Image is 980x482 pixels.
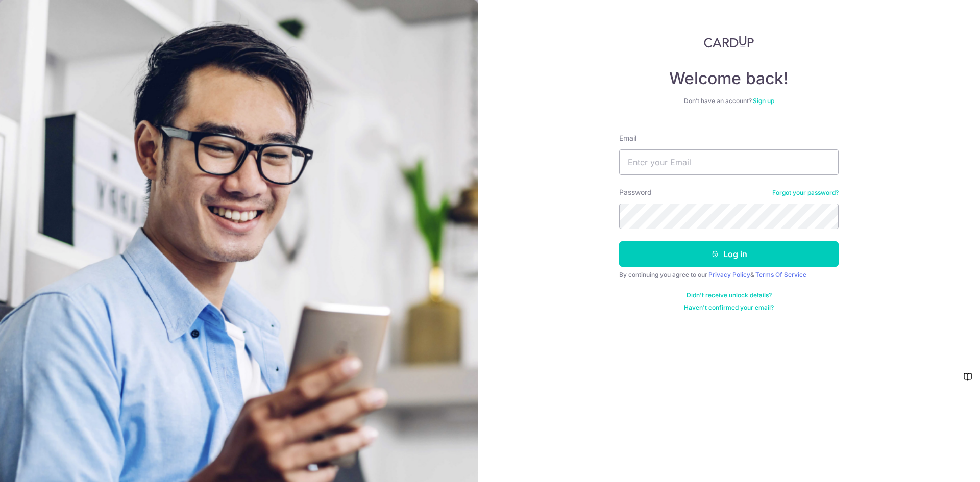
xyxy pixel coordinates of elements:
[619,149,839,175] input: Enter your Email
[753,97,774,105] a: Sign up
[772,189,839,197] a: Forgot your password?
[619,241,839,267] button: Log in
[704,36,754,48] img: CardUp Logo
[619,97,839,105] div: Don’t have an account?
[619,271,839,279] div: By continuing you agree to our &
[755,271,806,278] a: Terms Of Service
[684,303,774,312] a: Haven't confirmed your email?
[708,271,750,278] a: Privacy Policy
[687,291,772,299] a: Didn't receive unlock details?
[619,68,839,89] h4: Welcome back!
[619,187,652,197] label: Password
[619,133,636,143] label: Email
